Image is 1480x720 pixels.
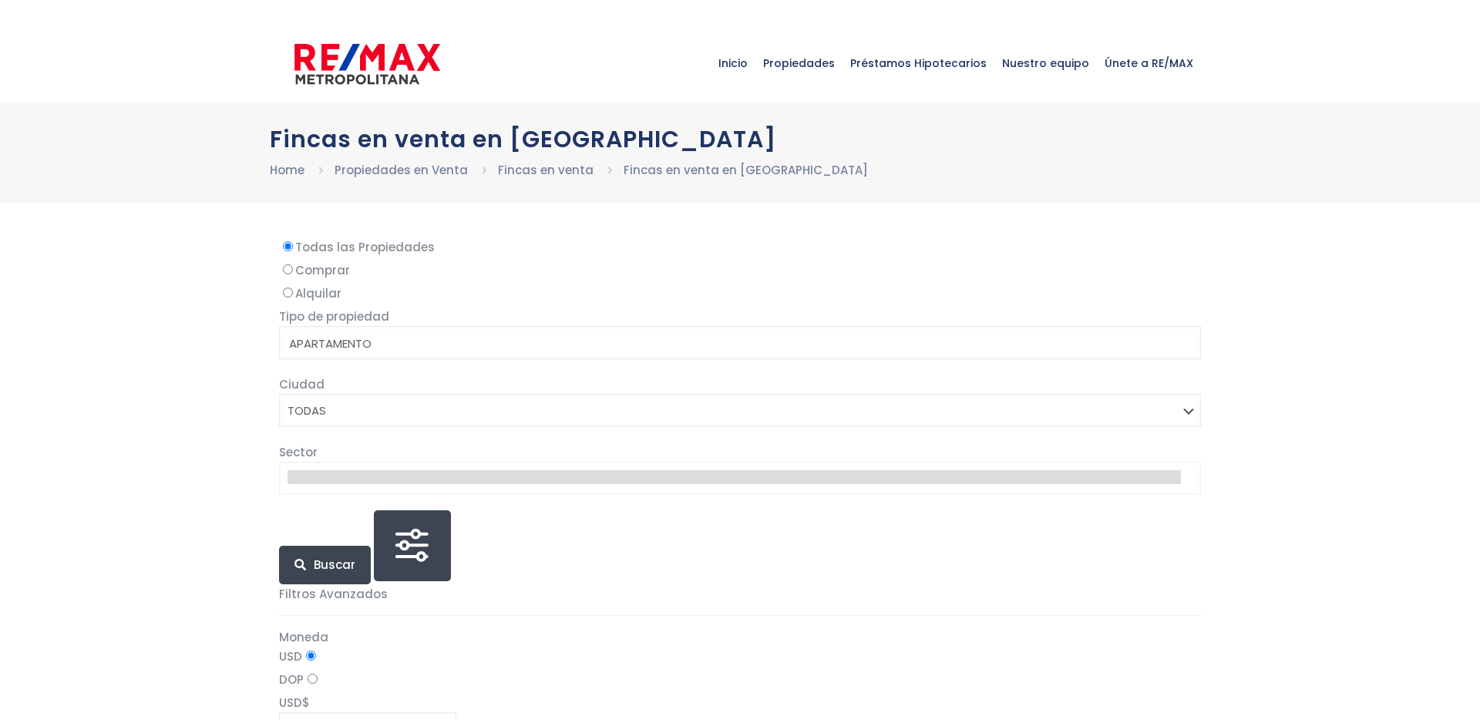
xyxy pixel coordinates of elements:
span: Únete a RE/MAX [1097,40,1201,86]
p: Filtros Avanzados [279,584,1201,604]
a: Propiedades en Venta [335,162,468,178]
option: APARTAMENTO [288,335,1181,353]
span: Nuestro equipo [994,40,1097,86]
a: Propiedades [755,25,843,102]
a: Fincas en venta en [GEOGRAPHIC_DATA] [624,162,868,178]
span: Inicio [711,40,755,86]
a: RE/MAX Metropolitana [294,25,440,102]
span: Sector [279,444,318,460]
label: Comprar [279,261,1201,280]
input: Comprar [283,264,293,274]
label: Todas las Propiedades [279,237,1201,257]
input: Todas las Propiedades [283,241,293,251]
input: DOP [308,674,318,684]
a: Inicio [711,25,755,102]
option: CASA [288,353,1181,372]
span: Préstamos Hipotecarios [843,40,994,86]
a: Nuestro equipo [994,25,1097,102]
input: USD [306,651,316,661]
span: Tipo de propiedad [279,308,389,325]
span: USD [279,695,302,711]
label: Alquilar [279,284,1201,303]
a: Home [270,162,304,178]
button: Buscar [279,546,371,584]
a: Únete a RE/MAX [1097,25,1201,102]
span: Propiedades [755,40,843,86]
span: Ciudad [279,376,325,392]
span: Moneda [279,629,328,645]
h1: Fincas en venta en [GEOGRAPHIC_DATA] [270,126,1210,153]
input: Alquilar [283,288,293,298]
img: remax-metropolitana-logo [294,41,440,87]
a: Préstamos Hipotecarios [843,25,994,102]
label: DOP [279,670,1201,689]
a: Fincas en venta [498,162,594,178]
label: USD [279,647,1201,666]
